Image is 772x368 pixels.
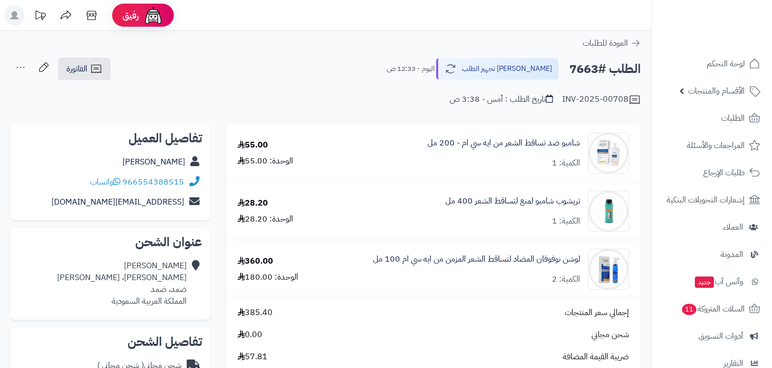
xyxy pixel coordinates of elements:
div: الوحدة: 28.20 [238,213,293,225]
span: وآتس آب [694,274,743,289]
small: اليوم - 12:33 ص [387,64,435,74]
div: الكمية: 1 [552,157,580,169]
a: تحديثات المنصة [27,5,53,28]
a: شامبو ضد تساقط الشعر من ايه سي ام - 200 مل [427,137,580,149]
a: السلات المتروكة11 [658,297,766,321]
h2: تفاصيل العميل [19,132,202,144]
a: المراجعات والأسئلة [658,133,766,158]
span: الأقسام والمنتجات [688,84,745,98]
h2: الطلب #7663 [569,59,641,80]
span: لوحة التحكم [707,57,745,71]
span: العودة للطلبات [583,37,628,49]
span: الطلبات [721,111,745,125]
a: تريشوب شامبو لمنع لتساقط الشعر 400 مل [445,195,580,207]
div: INV-2025-00708 [562,94,641,106]
span: المراجعات والأسئلة [687,138,745,153]
a: وآتس آبجديد [658,269,766,294]
div: 360.00 [238,255,273,267]
div: الكمية: 2 [552,273,580,285]
a: العودة للطلبات [583,37,641,49]
span: العملاء [723,220,743,234]
span: جديد [695,277,714,288]
a: لوحة التحكم [658,51,766,76]
a: طلبات الإرجاع [658,160,766,185]
div: الوحدة: 180.00 [238,271,298,283]
a: [PERSON_NAME] [122,156,185,168]
h2: عنوان الشحن [19,236,202,248]
span: 11 [682,304,696,315]
a: العملاء [658,215,766,240]
div: [PERSON_NAME] [PERSON_NAME]، [PERSON_NAME] ضمد، ضمد المملكة العربية السعودية [57,260,187,307]
span: 385.40 [238,307,273,319]
a: أدوات التسويق [658,324,766,348]
img: 1669786519-IMG_20221130_083340_042-90x90.jpg [588,191,629,232]
span: الفاتورة [66,63,87,75]
span: أدوات التسويق [698,329,743,343]
img: ai-face.png [143,5,164,26]
a: لوشن نوفوفان المضاد لتساقط الشعر المزمن من ايه سي ام 100 مل [373,253,580,265]
span: 0.00 [238,329,262,341]
a: المدونة [658,242,766,267]
span: إجمالي سعر المنتجات [565,307,629,319]
a: الطلبات [658,106,766,131]
span: السلات المتروكة [681,302,745,316]
div: 28.20 [238,197,268,209]
img: 1716997920-B51A7CCB-5363-4EC6-83BB-662FE30E80FC-90x90.jpeg [588,133,629,174]
span: رفيق [122,9,139,22]
a: إشعارات التحويلات البنكية [658,188,766,212]
span: شحن مجاني [591,329,629,341]
div: تاريخ الطلب : أمس - 3:38 ص [450,94,553,105]
span: إشعارات التحويلات البنكية [667,193,745,207]
span: ضريبة القيمة المضافة [563,351,629,363]
a: [EMAIL_ADDRESS][DOMAIN_NAME] [51,196,184,208]
a: واتساب [90,176,120,188]
span: 57.81 [238,351,267,363]
div: 55.00 [238,139,268,151]
span: المدونة [721,247,743,262]
a: الفاتورة [58,58,111,80]
button: [PERSON_NAME] تجهيز الطلب [436,58,559,80]
span: طلبات الإرجاع [703,165,745,180]
a: 966554388515 [122,176,184,188]
div: الوحدة: 55.00 [238,155,293,167]
h2: تفاصيل الشحن [19,336,202,348]
img: 1716913641-380D629E-EB32-412A-B88B-8260529A71AC-90x90.jpeg [588,249,629,290]
div: الكمية: 1 [552,215,580,227]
